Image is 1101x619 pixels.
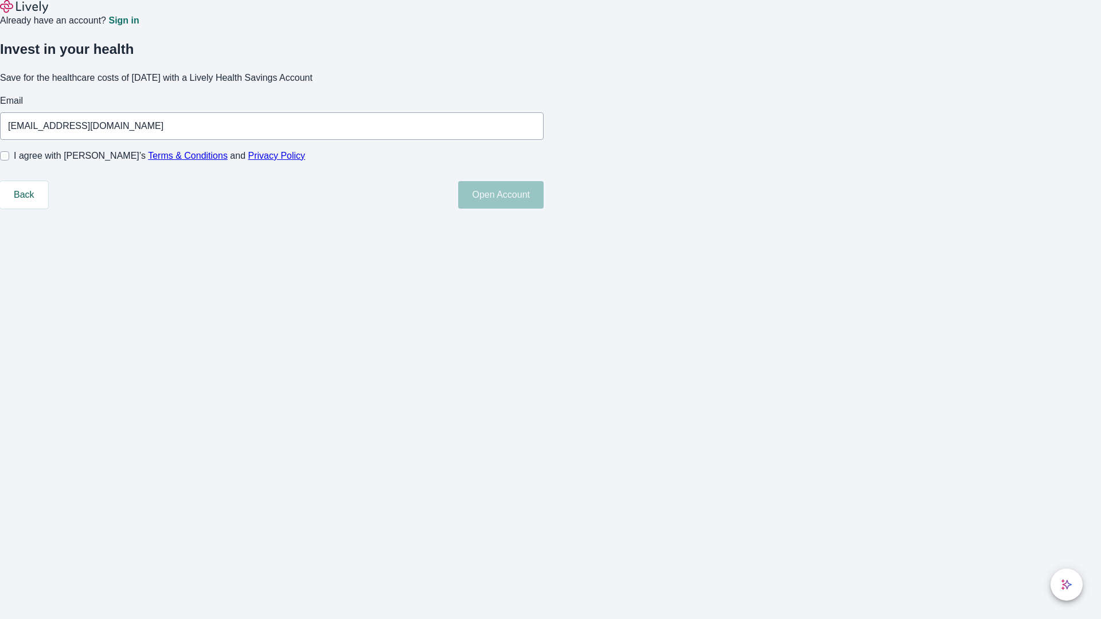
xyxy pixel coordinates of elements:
svg: Lively AI Assistant [1061,579,1072,590]
span: I agree with [PERSON_NAME]’s and [14,149,305,163]
a: Sign in [108,16,139,25]
a: Terms & Conditions [148,151,228,160]
a: Privacy Policy [248,151,306,160]
button: chat [1051,569,1083,601]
